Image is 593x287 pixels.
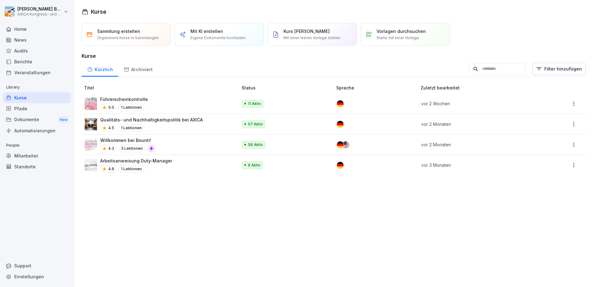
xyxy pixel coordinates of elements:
[3,24,71,34] a: Home
[3,34,71,45] a: News
[3,140,71,150] p: People
[337,100,344,107] img: de.svg
[337,162,344,169] img: de.svg
[3,125,71,136] a: Automatisierungen
[85,118,97,130] img: r1d5yf18y2brqtocaitpazkm.png
[3,103,71,114] a: Pfade
[283,28,330,34] p: Kurs [PERSON_NAME]
[108,146,114,151] p: 4.3
[421,141,536,148] p: vor 2 Monaten
[421,121,536,127] p: vor 2 Monaten
[337,141,344,148] img: de.svg
[242,84,334,91] p: Status
[118,61,158,77] a: Archiviert
[100,157,172,164] p: Arbeitsanweisung Duty-Manager
[190,28,223,34] p: Mit KI erstellen
[108,166,114,172] p: 4.8
[533,63,586,75] button: Filter hinzufügen
[118,165,144,173] p: 1 Lektionen
[3,114,71,125] a: DokumenteNew
[3,260,71,271] div: Support
[248,101,261,107] p: 11 Aktiv
[3,67,71,78] a: Veranstaltungen
[118,145,145,152] p: 3 Lektionen
[3,271,71,282] a: Einstellungen
[97,35,159,41] p: Organisiere Kurse in Sammlungen
[377,28,426,34] p: Vorlagen durchsuchen
[108,125,114,131] p: 4.5
[118,124,144,132] p: 1 Lektionen
[108,105,114,110] p: 5.0
[82,52,586,60] h3: Kurse
[17,7,63,12] p: [PERSON_NAME] Buttgereit
[3,45,71,56] a: Audits
[377,35,419,41] p: Starte mit einer Vorlage
[100,137,155,143] p: Willkommen bei Bounti!
[421,100,536,107] p: vor 2 Wochen
[421,84,543,91] p: Zuletzt bearbeitet
[190,35,246,41] p: Eigene Dokumente hochladen
[100,96,148,102] p: Führerscheinkontrolle
[342,141,349,148] img: us.svg
[3,82,71,92] p: Library
[100,116,203,123] p: Qualitäts- und Nachhaltigkeitspolitik bei AXICA
[336,84,418,91] p: Sprache
[82,61,118,77] a: Kürzlich
[3,114,71,125] div: Dokumente
[17,12,63,16] p: AXICA Kongress- und Tagungszentrum Pariser Platz 3 GmbH
[337,121,344,128] img: de.svg
[248,142,263,148] p: 58 Aktiv
[118,104,144,111] p: 1 Lektionen
[421,162,536,168] p: vor 3 Monaten
[84,84,239,91] p: Titel
[3,56,71,67] a: Berichte
[85,139,97,151] img: ezoyesrutavjy0yb17ox1s6s.png
[3,92,71,103] a: Kurse
[85,159,97,171] img: a8uzmyxkkdyibb3znixvropg.png
[283,35,341,41] p: Mit einer leeren Vorlage starten
[248,162,261,168] p: 9 Aktiv
[3,161,71,172] a: Standorte
[248,121,263,127] p: 57 Aktiv
[3,150,71,161] a: Mitarbeiter
[58,116,69,123] div: New
[91,7,106,16] h1: Kurse
[85,98,97,110] img: tysqa3kn17sbof1d0u0endyv.png
[97,28,140,34] p: Sammlung erstellen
